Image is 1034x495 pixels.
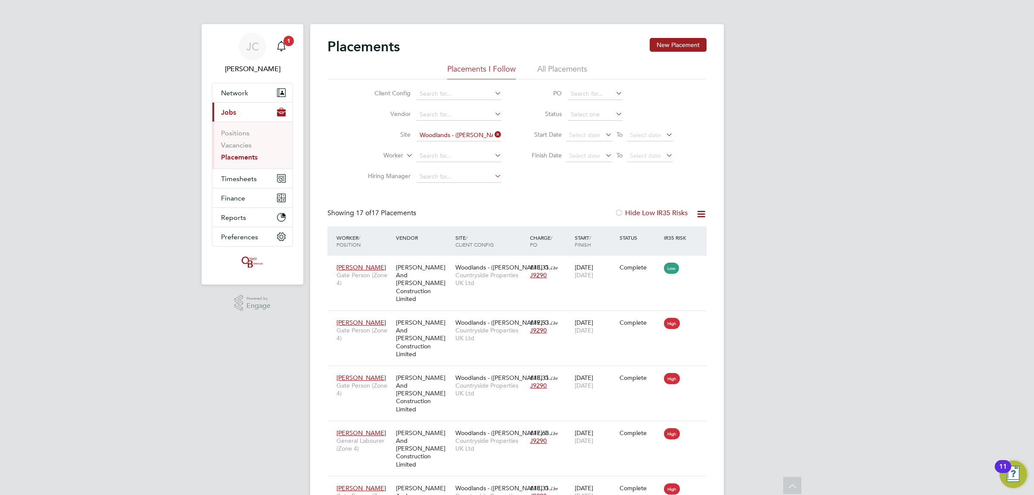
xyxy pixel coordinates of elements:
[575,326,593,334] span: [DATE]
[361,89,411,97] label: Client Config
[283,36,294,46] span: 1
[530,429,549,437] span: £17.68
[455,374,555,382] span: Woodlands - ([PERSON_NAME] G…
[573,230,617,252] div: Start
[356,209,416,217] span: 17 Placements
[212,122,293,169] div: Jobs
[356,209,371,217] span: 17 of
[336,382,392,397] span: Gate Person (Zone 4)
[212,255,293,269] a: Go to home page
[575,437,593,445] span: [DATE]
[573,370,617,394] div: [DATE]
[523,131,562,138] label: Start Date
[212,208,293,227] button: Reports
[573,259,617,283] div: [DATE]
[361,172,411,180] label: Hiring Manager
[551,485,558,492] span: / hr
[202,24,303,285] nav: Main navigation
[212,188,293,207] button: Finance
[334,479,707,487] a: [PERSON_NAME]Gate Person (Zone 4)[PERSON_NAME] And [PERSON_NAME] Construction LimitedWoodlands - ...
[573,314,617,338] div: [DATE]
[336,234,361,248] span: / Position
[530,484,549,492] span: £18.31
[662,230,691,245] div: IR35 Risk
[614,150,625,161] span: To
[394,370,453,417] div: [PERSON_NAME] And [PERSON_NAME] Construction Limited
[664,263,679,274] span: Low
[1000,461,1027,488] button: Open Resource Center, 11 new notifications
[664,318,680,329] span: High
[354,151,403,160] label: Worker
[246,295,271,302] span: Powered by
[453,230,528,252] div: Site
[620,319,660,326] div: Complete
[568,88,623,100] input: Search for...
[221,141,252,149] a: Vacancies
[530,382,547,389] span: J9290
[569,152,600,160] span: Select date
[664,373,680,384] span: High
[273,33,290,60] a: 1
[234,295,271,311] a: Powered byEngage
[221,153,258,161] a: Placements
[221,129,249,137] a: Positions
[551,320,558,326] span: / hr
[630,152,661,160] span: Select date
[334,230,394,252] div: Worker
[530,326,547,334] span: J9290
[575,271,593,279] span: [DATE]
[336,326,392,342] span: Gate Person (Zone 4)
[221,194,245,202] span: Finance
[455,382,526,397] span: Countryside Properties UK Ltd
[327,209,418,218] div: Showing
[212,103,293,122] button: Jobs
[327,38,400,55] h2: Placements
[537,64,587,79] li: All Placements
[999,467,1007,478] div: 11
[394,314,453,362] div: [PERSON_NAME] And [PERSON_NAME] Construction Limited
[569,131,600,139] span: Select date
[336,437,392,452] span: General Labourer (Zone 4)
[455,319,555,326] span: Woodlands - ([PERSON_NAME] G…
[246,41,259,52] span: JC
[551,430,558,436] span: / hr
[336,429,386,437] span: [PERSON_NAME]
[650,38,707,52] button: New Placement
[334,424,707,432] a: [PERSON_NAME]General Labourer (Zone 4)[PERSON_NAME] And [PERSON_NAME] Construction LimitedWoodlan...
[617,230,662,245] div: Status
[447,64,516,79] li: Placements I Follow
[530,319,549,326] span: £19.53
[394,230,453,245] div: Vendor
[336,263,386,271] span: [PERSON_NAME]
[221,89,248,97] span: Network
[221,175,257,183] span: Timesheets
[212,227,293,246] button: Preferences
[620,429,660,437] div: Complete
[212,64,293,74] span: James Crawley
[417,109,501,121] input: Search for...
[568,109,623,121] input: Select one
[221,213,246,222] span: Reports
[530,263,549,271] span: £18.31
[551,264,558,271] span: / hr
[615,209,688,217] label: Hide Low IR35 Risks
[455,326,526,342] span: Countryside Properties UK Ltd
[334,314,707,321] a: [PERSON_NAME]Gate Person (Zone 4)[PERSON_NAME] And [PERSON_NAME] Construction LimitedWoodlands - ...
[523,89,562,97] label: PO
[551,375,558,381] span: / hr
[417,129,501,141] input: Search for...
[530,271,547,279] span: J9290
[240,255,265,269] img: oneillandbrennan-logo-retina.png
[361,110,411,118] label: Vendor
[417,88,501,100] input: Search for...
[455,234,494,248] span: / Client Config
[573,425,617,449] div: [DATE]
[221,108,236,116] span: Jobs
[334,259,707,266] a: [PERSON_NAME]Gate Person (Zone 4)[PERSON_NAME] And [PERSON_NAME] Construction LimitedWoodlands - ...
[614,129,625,140] span: To
[620,484,660,492] div: Complete
[361,131,411,138] label: Site
[528,230,573,252] div: Charge
[455,271,526,287] span: Countryside Properties UK Ltd
[417,171,501,183] input: Search for...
